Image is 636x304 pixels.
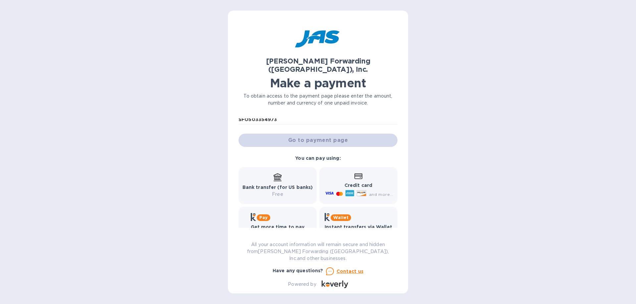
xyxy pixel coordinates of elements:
[337,269,364,274] u: Contact us
[344,183,372,188] b: Credit card
[238,114,397,124] input: Enter customer reference number
[259,215,268,220] b: Pay
[242,191,313,198] p: Free
[295,155,341,161] b: You can pay using:
[288,281,316,288] p: Powered by
[369,192,393,197] span: and more...
[325,224,392,230] b: Instant transfers via Wallet
[251,224,305,230] b: Get more time to pay
[238,241,397,262] p: All your account information will remain secure and hidden from [PERSON_NAME] Forwarding ([GEOGRA...
[242,185,313,190] b: Bank transfer (for US banks)
[266,57,370,73] b: [PERSON_NAME] Forwarding ([GEOGRAPHIC_DATA]), Inc.
[273,268,323,273] b: Have any questions?
[238,76,397,90] h1: Make a payment
[333,215,348,220] b: Wallet
[238,93,397,107] p: To obtain access to the payment page please enter the amount, number and currency of one unpaid i...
